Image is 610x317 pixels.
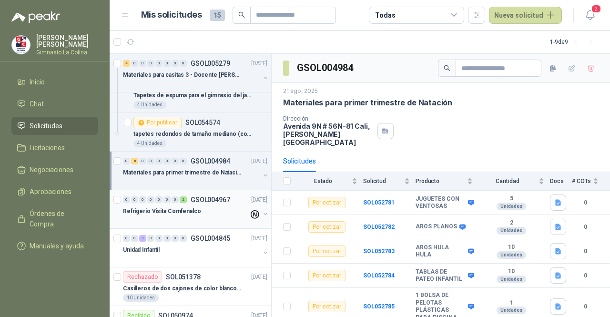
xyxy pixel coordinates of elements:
[180,196,187,203] div: 2
[30,186,71,197] span: Aprobaciones
[572,271,599,280] b: 0
[363,303,395,310] b: SOL052785
[572,223,599,232] b: 0
[131,196,138,203] div: 0
[133,130,252,139] p: tapetes redondos de tamaño mediano (colores beige, café)
[416,268,466,283] b: TABLAS DE PATEO INFANTIL
[478,195,544,203] b: 5
[283,98,452,108] p: Materiales para primer trimestre de Natación
[133,101,166,109] div: 4 Unidades
[123,155,269,186] a: 0 8 0 0 0 0 0 0 GSOL004984[DATE] Materiales para primer trimestre de Natación
[123,196,130,203] div: 0
[163,235,171,242] div: 0
[308,221,346,233] div: Por cotizar
[251,59,267,68] p: [DATE]
[123,271,162,283] div: Rechazado
[283,115,374,122] p: Dirección
[110,267,271,306] a: RechazadoSOL051378[DATE] Casilleros de dos cajones de color blanco para casitas 1 y 210 Unidades
[251,195,267,205] p: [DATE]
[123,194,269,225] a: 0 0 0 0 0 0 0 2 GSOL004967[DATE] Refrigerio Visita Comfenalco
[191,158,230,164] p: GSOL004984
[11,95,98,113] a: Chat
[416,172,478,191] th: Producto
[308,301,346,312] div: Por cotizar
[489,7,562,24] button: Nueva solicitud
[123,60,130,67] div: 4
[139,158,146,164] div: 0
[191,60,230,67] p: GSOL005279
[497,251,526,259] div: Unidades
[297,61,355,75] h3: GSOL004984
[180,60,187,67] div: 0
[283,87,318,96] p: 21 ago, 2025
[141,8,202,22] h1: Mis solicitudes
[133,140,166,147] div: 4 Unidades
[139,60,146,67] div: 0
[11,237,98,255] a: Manuales y ayuda
[11,205,98,233] a: Órdenes de Compra
[363,224,395,230] a: SOL052782
[172,235,179,242] div: 0
[572,198,599,207] b: 0
[155,158,163,164] div: 0
[147,235,154,242] div: 0
[478,172,550,191] th: Cantidad
[191,196,230,203] p: GSOL004967
[283,156,316,166] div: Solicitudes
[478,178,537,184] span: Cantidad
[251,234,267,243] p: [DATE]
[591,4,601,13] span: 2
[238,11,245,18] span: search
[123,235,130,242] div: 0
[550,172,572,191] th: Docs
[416,223,457,231] b: AROS PLANOS
[363,248,395,255] a: SOL052783
[147,158,154,164] div: 0
[110,113,271,152] a: Por publicarSOL054574tapetes redondos de tamaño mediano (colores beige, café)4 Unidades
[30,77,45,87] span: Inicio
[123,284,242,293] p: Casilleros de dos cajones de color blanco para casitas 1 y 2
[11,139,98,157] a: Licitaciones
[11,11,60,23] img: Logo peakr
[123,71,242,80] p: Materiales para casitas 3 - Docente [PERSON_NAME]
[30,164,73,175] span: Negociaciones
[478,219,544,227] b: 2
[36,50,98,55] p: Gimnasio La Colina
[133,117,182,128] div: Por publicar
[163,60,171,67] div: 0
[444,65,450,72] span: search
[131,158,138,164] div: 8
[123,294,159,302] div: 10 Unidades
[375,10,395,20] div: Todas
[363,178,402,184] span: Solicitud
[416,195,466,210] b: JUGUETES CON VENTOSAS
[166,274,201,280] p: SOL051378
[210,10,225,21] span: 15
[185,119,220,126] p: SOL054574
[363,272,395,279] b: SOL052784
[36,34,98,48] p: [PERSON_NAME] [PERSON_NAME]
[147,60,154,67] div: 0
[478,268,544,276] b: 10
[155,235,163,242] div: 0
[497,307,526,314] div: Unidades
[581,7,599,24] button: 2
[123,58,269,88] a: 4 0 0 0 0 0 0 0 GSOL005279[DATE] Materiales para casitas 3 - Docente [PERSON_NAME]
[11,117,98,135] a: Solicitudes
[133,91,252,100] p: Tapetes de espuma para el gimnasio del jardín
[131,235,138,242] div: 0
[363,172,416,191] th: Solicitud
[308,270,346,281] div: Por cotizar
[572,178,591,184] span: # COTs
[11,183,98,201] a: Aprobaciones
[172,60,179,67] div: 0
[497,227,526,235] div: Unidades
[363,199,395,206] a: SOL052781
[478,299,544,307] b: 1
[497,203,526,210] div: Unidades
[155,60,163,67] div: 0
[123,168,242,177] p: Materiales para primer trimestre de Natación
[131,60,138,67] div: 0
